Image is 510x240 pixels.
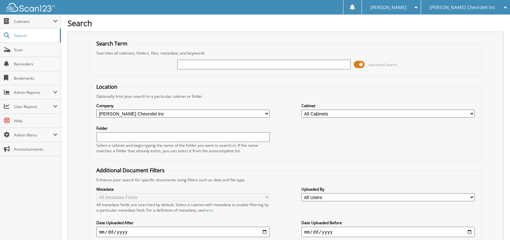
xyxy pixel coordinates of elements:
[14,61,58,67] span: Reminders
[14,75,58,81] span: Bookmarks
[93,167,168,174] legend: Additional Document Filters
[6,3,55,12] img: scan123-logo-white.svg
[93,40,131,47] legend: Search Term
[14,47,58,53] span: Scan
[301,220,474,225] label: Date Uploaded Before
[93,50,478,56] div: Searches all cabinets, folders, files, metadata, and keywords
[93,177,478,183] div: Enhance your search for specific documents using filters such as date and file type.
[14,104,53,109] span: User Reports
[96,220,269,225] label: Date Uploaded After
[429,5,495,9] span: [PERSON_NAME] Chevrolet Inc
[370,5,407,9] span: [PERSON_NAME]
[96,125,269,131] label: Folder
[96,202,269,213] div: All metadata fields are searched by default. Select a cabinet with metadata to enable filtering b...
[96,227,269,237] input: start
[14,90,53,95] span: Admin Reports
[96,103,269,108] label: Company
[96,186,269,192] label: Metadata
[14,118,58,124] span: Help
[14,19,53,24] span: Cabinets
[14,33,57,38] span: Search
[14,132,53,138] span: Admin Menu
[368,62,397,67] span: Advanced Search
[96,143,269,154] div: Select a cabinet and begin typing the name of the folder you want to search in. If the name match...
[301,103,474,108] label: Cabinet
[68,18,504,28] h1: Search
[301,186,474,192] label: Uploaded By
[204,207,213,213] a: here
[93,94,478,99] div: Optionally limit your search to a particular cabinet or folder
[301,227,474,237] input: end
[14,146,58,152] span: Announcements
[93,83,121,90] legend: Location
